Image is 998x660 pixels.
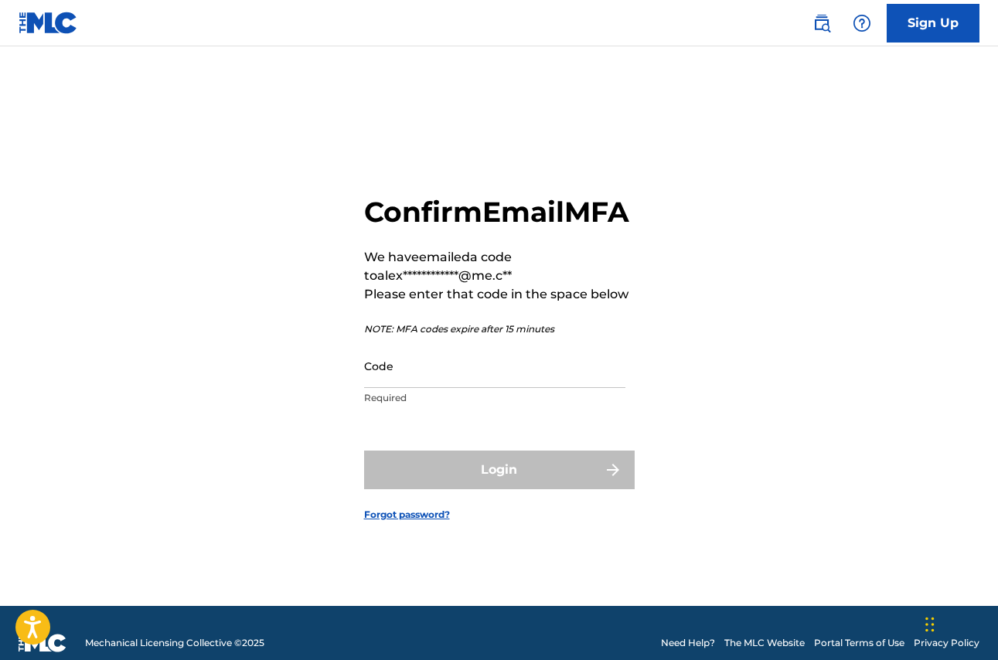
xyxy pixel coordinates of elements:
[724,636,805,650] a: The MLC Website
[914,636,979,650] a: Privacy Policy
[85,636,264,650] span: Mechanical Licensing Collective © 2025
[925,601,935,648] div: Glisser
[846,8,877,39] div: Help
[921,586,998,660] iframe: Chat Widget
[364,195,635,230] h2: Confirm Email MFA
[364,322,635,336] p: NOTE: MFA codes expire after 15 minutes
[661,636,715,650] a: Need Help?
[806,8,837,39] a: Public Search
[921,586,998,660] div: Widget de chat
[814,636,904,650] a: Portal Terms of Use
[364,285,635,304] p: Please enter that code in the space below
[19,634,66,652] img: logo
[853,14,871,32] img: help
[19,12,78,34] img: MLC Logo
[812,14,831,32] img: search
[364,508,450,522] a: Forgot password?
[364,391,625,405] p: Required
[887,4,979,43] a: Sign Up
